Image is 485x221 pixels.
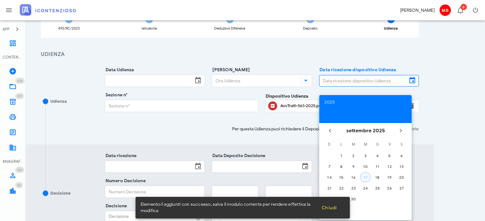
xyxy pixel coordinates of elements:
div: Udienza [384,27,398,30]
button: 26 [384,183,394,193]
div: Udienza [50,98,67,105]
input: Numero Decisione [106,186,204,197]
button: 8 [336,161,347,171]
th: M [360,139,371,150]
div: 11 [372,164,383,169]
div: Deposito [303,27,318,30]
div: 21 [324,186,334,190]
div: 22 [336,186,347,190]
button: 25 [372,183,383,193]
div: 30 [348,197,358,201]
th: G [372,139,383,150]
th: V [384,139,395,150]
button: 14 [324,172,334,182]
div: 26 [384,186,394,190]
button: 28 [324,194,334,204]
div: 15 [336,175,347,180]
div: 23 [348,186,358,190]
input: Data ricezione dispositivo Udienza [320,75,407,86]
button: 11 [372,161,383,171]
div: 2 [348,153,358,158]
div: Decisione [50,190,71,197]
button: 29 [336,194,347,204]
button: settembre 2025 [344,124,387,137]
button: 2 [348,150,358,161]
div: 3 [360,153,371,158]
span: 319 [17,94,22,98]
button: 4 [372,150,383,161]
label: Data ricezione dispositivo Udienza [318,67,396,73]
div: 13 [396,164,407,169]
input: Ora Udienza [212,75,299,86]
span: Distintivo [15,93,24,99]
div: 28 [324,197,334,201]
button: 20 [396,172,407,182]
th: D [324,139,335,150]
div: Istruttoria [142,27,157,30]
span: MB [439,4,451,16]
button: 23 [348,183,358,193]
button: 17 [360,172,371,182]
button: 1 [336,150,347,161]
input: Sezione n° [106,100,258,111]
div: 493/RC/2023 [58,27,80,30]
button: Il mese scorso [324,125,336,136]
span: Distintivo [15,78,25,84]
div: 12 [384,164,394,169]
button: 27 [396,183,407,193]
button: Il prossimo mese [395,125,407,136]
span: Chiudi [321,205,337,211]
div: ANAGRAFICA [3,159,23,164]
button: 9 [348,161,358,171]
span: Distintivo [460,4,467,10]
div: 10 [360,164,371,169]
span: Per questa Udienza puoi richiedere il Deposito di: [232,126,329,132]
button: 24 [360,183,371,193]
img: logo-text-2x.png [20,4,76,16]
button: 7 [324,161,334,171]
div: 27 [396,186,407,190]
div: 17 [361,175,370,180]
button: 3 [360,150,371,161]
button: Elimina [408,102,415,110]
button: 30 [348,194,358,204]
div: Clicca per aprire un'anteprima del file o scaricarlo [280,101,404,111]
div: 1 [336,153,347,158]
span: 325 [17,168,22,172]
label: Numero Decisione [104,178,146,184]
div: 5 [384,153,394,158]
div: AvvTratt-561-2025.pdf [280,103,404,108]
div: 8 [336,164,347,169]
div: 16 [348,175,358,180]
div: 19 [384,175,394,180]
label: [PERSON_NAME] [210,67,250,73]
button: 21 [324,183,334,193]
div: 4 [372,153,383,158]
div: 6 [396,153,407,158]
span: Distintivo [15,167,24,173]
button: Clicca per aprire un'anteprima del file o scaricarlo [268,101,277,110]
label: Decisione [104,203,127,209]
button: 10 [360,161,371,171]
button: 15 [336,172,347,182]
span: Distintivo [15,182,23,188]
label: Sezione n° [104,92,128,98]
div: 25 [372,186,383,190]
div: 9 [348,164,358,169]
div: CONTENZIOSO [3,54,23,60]
div: 29 [336,197,347,201]
th: M [348,139,359,150]
span: Elemento/i aggiunti con successo, salva il modulo corrente per rendere effettiva la modifica [141,201,316,214]
button: Distintivo [452,3,468,18]
div: 24 [360,186,371,190]
button: 6 [396,150,407,161]
div: 18 [372,175,383,180]
button: 22 [336,183,347,193]
th: S [396,139,407,150]
span: 88 [17,183,21,187]
button: 13 [396,161,407,171]
button: MB [437,3,452,18]
button: Chiudi [316,202,342,213]
button: 19 [384,172,394,182]
div: 14 [324,175,334,180]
